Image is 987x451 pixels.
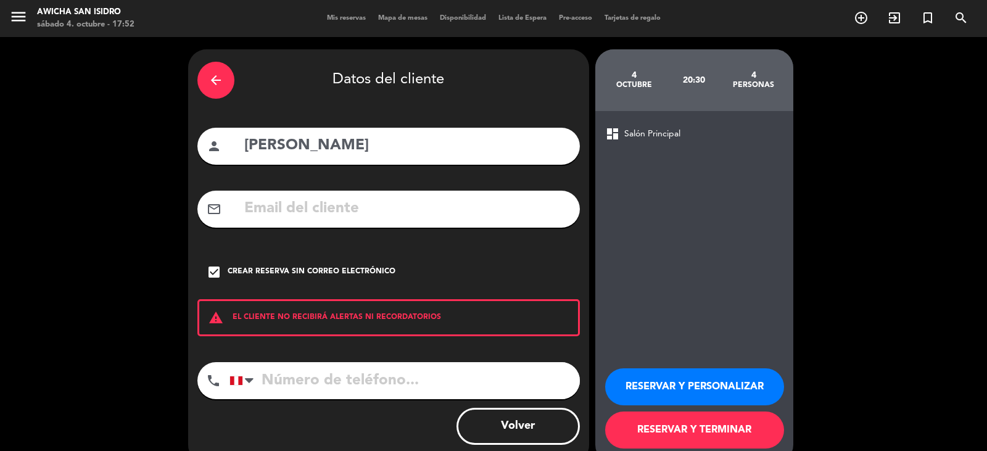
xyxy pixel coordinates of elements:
i: exit_to_app [887,10,902,25]
span: Lista de Espera [492,15,553,22]
i: person [207,139,221,154]
div: octubre [605,80,664,90]
i: mail_outline [207,202,221,217]
i: add_circle_outline [854,10,869,25]
input: Número de teléfono... [229,362,580,399]
span: Mis reservas [321,15,372,22]
div: Crear reserva sin correo electrónico [228,266,395,278]
span: dashboard [605,126,620,141]
i: turned_in_not [920,10,935,25]
div: 4 [724,70,783,80]
div: Awicha San Isidro [37,6,134,19]
span: Salón Principal [624,127,680,141]
i: phone [206,373,221,388]
i: check_box [207,265,221,279]
div: Peru (Perú): +51 [230,363,258,399]
div: sábado 4. octubre - 17:52 [37,19,134,31]
div: 20:30 [664,59,724,102]
i: search [954,10,968,25]
button: menu [9,7,28,30]
button: Volver [456,408,580,445]
div: 4 [605,70,664,80]
input: Email del cliente [243,196,571,221]
i: warning [199,310,233,325]
i: menu [9,7,28,26]
span: Pre-acceso [553,15,598,22]
span: Disponibilidad [434,15,492,22]
i: arrow_back [209,73,223,88]
div: personas [724,80,783,90]
div: EL CLIENTE NO RECIBIRÁ ALERTAS NI RECORDATORIOS [197,299,580,336]
button: RESERVAR Y PERSONALIZAR [605,368,784,405]
span: Mapa de mesas [372,15,434,22]
button: RESERVAR Y TERMINAR [605,412,784,449]
div: Datos del cliente [197,59,580,102]
input: Nombre del cliente [243,133,571,159]
span: Tarjetas de regalo [598,15,667,22]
